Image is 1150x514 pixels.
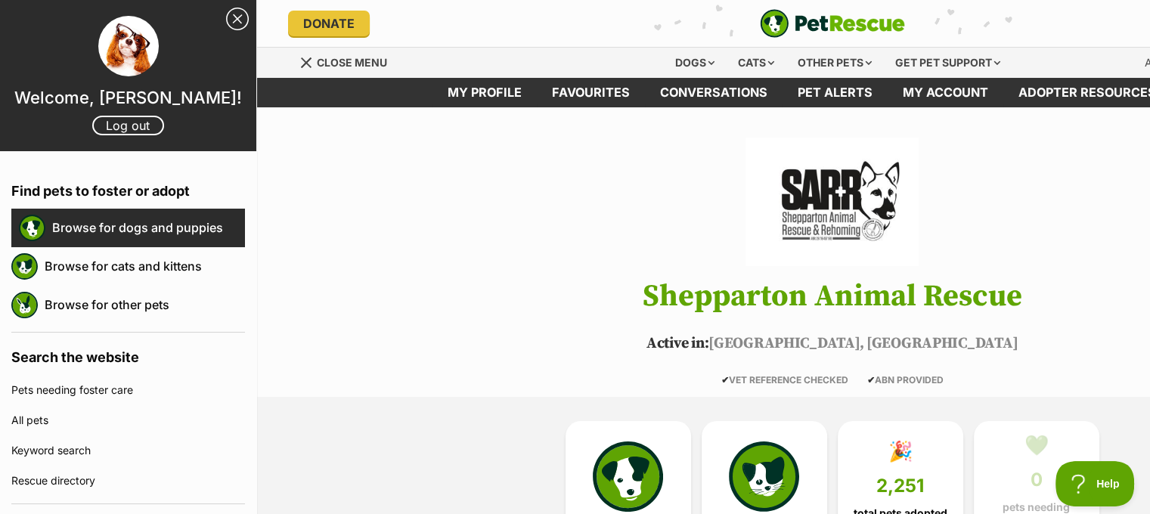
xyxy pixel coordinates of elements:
span: ABN PROVIDED [867,374,944,385]
a: My account [888,78,1003,107]
img: cat-icon-068c71abf8fe30c970a85cd354bc8e23425d12f6e8612795f06af48be43a487a.svg [729,441,798,511]
span: VET REFERENCE CHECKED [721,374,848,385]
img: petrescue-icon-eee76f85a60ef55c4a1927667547b313a7c0e82042636edf73dce9c88f694885.svg [593,441,662,511]
h4: Find pets to foster or adopt [11,166,245,209]
span: 2,251 [876,475,924,497]
a: conversations [645,78,783,107]
a: Rescue directory [11,466,245,496]
img: logo-e224e6f780fb5917bec1dbf3a21bbac754714ae5b6737aabdf751b685950b380.svg [760,9,905,38]
div: Get pet support [885,48,1011,78]
a: Close Sidebar [226,8,249,30]
img: petrescue logo [11,292,38,318]
span: Active in: [646,334,708,353]
a: Keyword search [11,435,245,466]
div: Other pets [787,48,882,78]
a: All pets [11,405,245,435]
div: Cats [727,48,785,78]
a: PetRescue [760,9,905,38]
a: Favourites [537,78,645,107]
img: profile image [98,16,159,76]
div: Dogs [665,48,725,78]
img: petrescue logo [11,253,38,280]
iframe: Help Scout Beacon - Open [1055,461,1135,506]
a: Log out [92,116,164,135]
a: Pets needing foster care [11,375,245,405]
a: Pet alerts [783,78,888,107]
icon: ✔ [721,374,729,385]
span: Close menu [317,56,387,69]
img: Shepparton Animal Rescue [745,138,918,266]
a: Menu [299,48,398,75]
a: Browse for dogs and puppies [52,212,245,243]
span: 0 [1031,469,1043,491]
a: Browse for other pets [45,289,245,320]
a: Browse for cats and kittens [45,250,245,282]
img: petrescue logo [19,215,45,241]
a: Donate [288,11,370,36]
div: 💚 [1024,434,1049,457]
a: My profile [432,78,537,107]
div: 🎉 [888,440,913,463]
icon: ✔ [867,374,875,385]
h4: Search the website [11,333,245,375]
